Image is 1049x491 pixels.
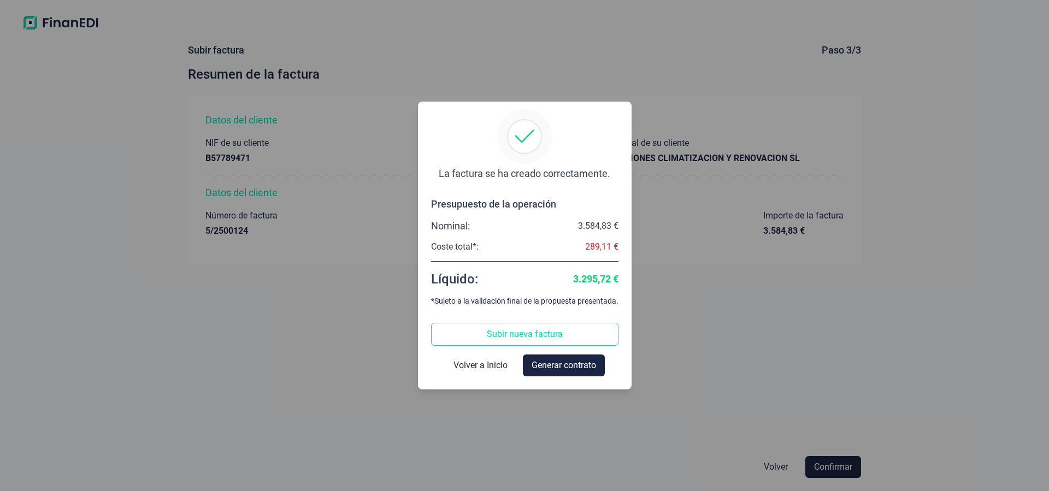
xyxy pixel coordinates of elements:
[431,198,618,211] div: Presupuesto de la operación
[573,273,618,286] div: 3.295,72 €
[585,241,618,252] div: 289,11 €
[445,354,516,376] button: Volver a Inicio
[439,167,610,180] div: La factura se ha creado correctamente.
[523,354,605,376] button: Generar contrato
[431,297,618,305] div: *Sujeto a la validación final de la propuesta presentada.
[431,323,618,346] button: Subir nueva factura
[487,328,563,341] span: Subir nueva factura
[431,270,478,288] div: Líquido:
[532,359,596,372] span: Generar contrato
[431,241,479,252] div: Coste total*:
[453,359,508,372] span: Volver a Inicio
[578,221,618,232] div: 3.584,83 €
[431,220,470,233] div: Nominal:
